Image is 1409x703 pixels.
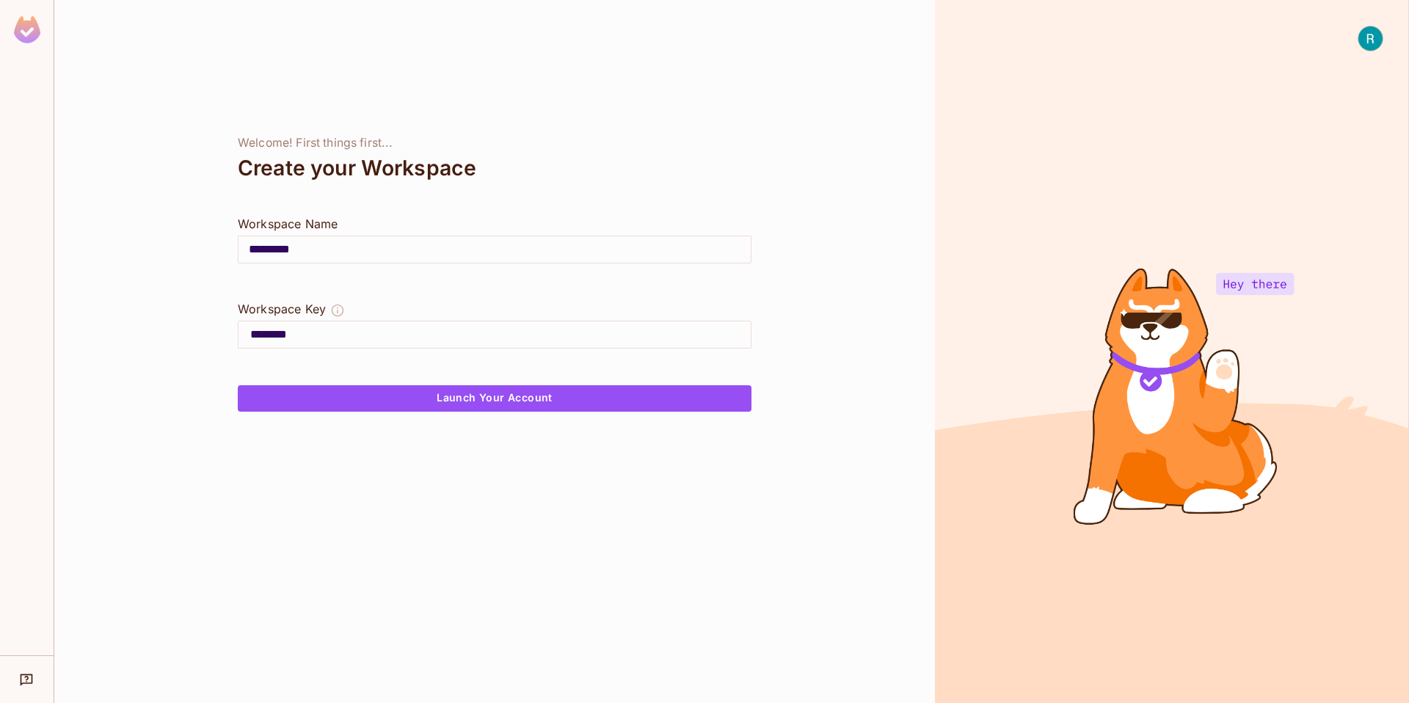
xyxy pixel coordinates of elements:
div: Help & Updates [10,665,43,694]
button: The Workspace Key is unique, and serves as the identifier of your workspace. [330,300,345,321]
img: Raz Kliger [1358,26,1383,51]
img: SReyMgAAAABJRU5ErkJggg== [14,16,40,43]
div: Workspace Name [238,215,751,233]
div: Create your Workspace [238,150,751,186]
div: Welcome! First things first... [238,136,751,150]
button: Launch Your Account [238,385,751,412]
div: Workspace Key [238,300,326,318]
